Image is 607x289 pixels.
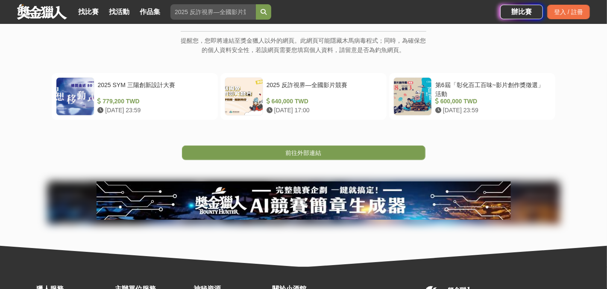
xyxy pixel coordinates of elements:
div: [DATE] 23:59 [435,106,548,115]
a: 辦比賽 [500,5,543,19]
img: e66c81bb-b616-479f-8cf1-2a61d99b1888.jpg [97,181,511,220]
div: 600,000 TWD [435,97,548,106]
div: 第6屆「彰化百工百味~影片創作獎徵選」活動 [435,81,548,97]
div: 登入 / 註冊 [547,5,590,19]
div: 640,000 TWD [267,97,379,106]
a: 2025 反詐視界—全國影片競賽 640,000 TWD [DATE] 17:00 [220,73,387,120]
div: 779,200 TWD [98,97,210,106]
a: 2025 SYM 三陽創新設計大賽 779,200 TWD [DATE] 23:59 [52,73,218,120]
div: 2025 SYM 三陽創新設計大賽 [98,81,210,97]
a: 找比賽 [75,6,102,18]
p: 提醒您，您即將連結至獎金獵人以外的網頁。此網頁可能隱藏木馬病毒程式；同時，為確保您的個人資料安全性，若該網頁需要您填寫個人資料，請留意是否為釣魚網頁。 [181,36,426,64]
div: [DATE] 23:59 [98,106,210,115]
div: [DATE] 17:00 [267,106,379,115]
a: 作品集 [136,6,164,18]
a: 前往外部連結 [182,146,425,160]
a: 找活動 [106,6,133,18]
span: 前往外部連結 [286,149,322,156]
a: 第6屆「彰化百工百味~影片創作獎徵選」活動 600,000 TWD [DATE] 23:59 [389,73,555,120]
div: 2025 反詐視界—全國影片競賽 [267,81,379,97]
input: 2025 反詐視界—全國影片競賽 [170,4,256,20]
